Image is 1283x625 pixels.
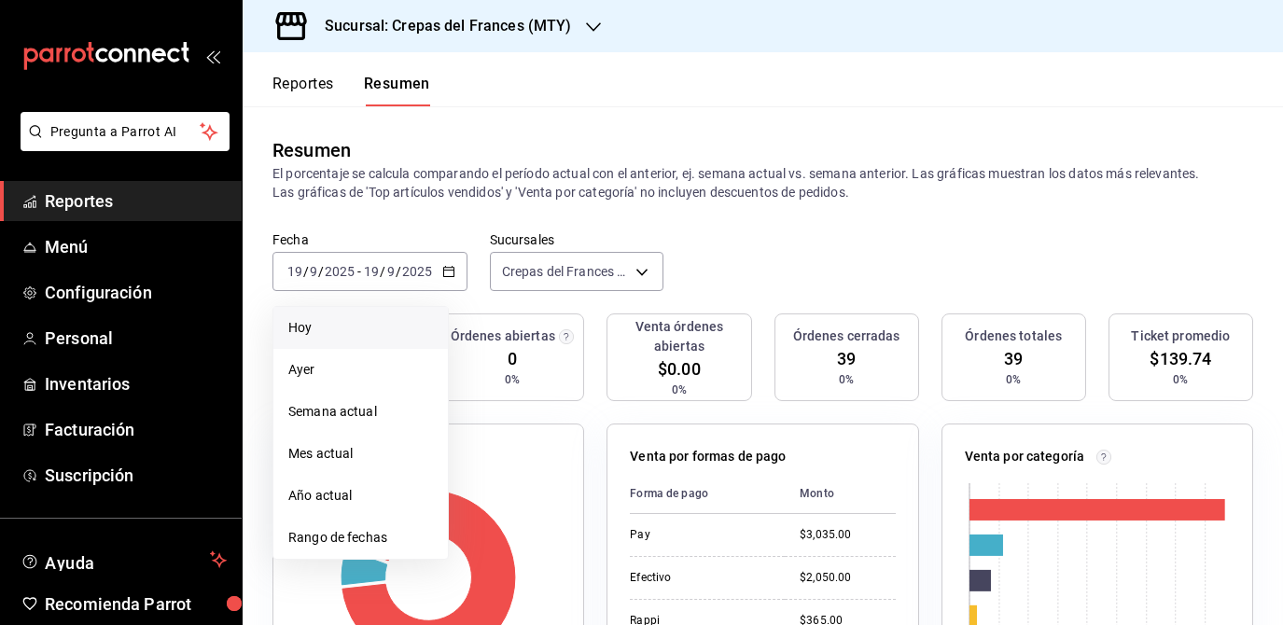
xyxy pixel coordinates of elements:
span: Ayer [288,360,433,380]
span: Crepas del Frances (MTY) [502,262,630,281]
p: El porcentaje se calcula comparando el período actual con el anterior, ej. semana actual vs. sema... [272,164,1253,201]
input: -- [363,264,380,279]
span: 0% [505,371,520,388]
div: Resumen [272,136,351,164]
th: Forma de pago [630,474,785,514]
h3: Órdenes totales [965,326,1062,346]
button: Reportes [272,75,334,106]
button: Pregunta a Parrot AI [21,112,230,151]
span: - [357,264,361,279]
div: navigation tabs [272,75,430,106]
span: 39 [1004,346,1023,371]
input: ---- [324,264,356,279]
button: open_drawer_menu [205,49,220,63]
div: Efectivo [630,570,770,586]
span: $139.74 [1150,346,1211,371]
span: $0.00 [658,356,701,382]
span: 0% [1006,371,1021,388]
span: Facturación [45,417,227,442]
span: Rango de fechas [288,528,433,548]
span: Inventarios [45,371,227,396]
input: -- [286,264,303,279]
span: 0% [672,382,687,398]
span: / [396,264,401,279]
th: Monto [785,474,895,514]
span: Ayuda [45,549,202,571]
input: ---- [401,264,433,279]
p: Venta por categoría [965,447,1085,466]
span: Suscripción [45,463,227,488]
span: / [318,264,324,279]
span: Menú [45,234,227,259]
span: 0% [1173,371,1188,388]
div: $2,050.00 [800,570,895,586]
span: Mes actual [288,444,433,464]
input: -- [309,264,318,279]
h3: Órdenes cerradas [793,326,900,346]
span: Reportes [45,188,227,214]
a: Pregunta a Parrot AI [13,135,230,155]
h3: Venta órdenes abiertas [615,317,743,356]
span: Configuración [45,280,227,305]
span: Hoy [288,318,433,338]
h3: Sucursal: Crepas del Frances (MTY) [310,15,571,37]
label: Sucursales [490,233,664,246]
span: 0% [839,371,854,388]
button: Resumen [364,75,430,106]
span: / [303,264,309,279]
h3: Órdenes abiertas [451,326,555,346]
h3: Ticket promedio [1131,326,1230,346]
input: -- [386,264,396,279]
p: Venta por formas de pago [630,447,786,466]
div: $3,035.00 [800,527,895,543]
span: 0 [508,346,517,371]
label: Fecha [272,233,467,246]
span: Recomienda Parrot [45,591,227,617]
span: / [380,264,385,279]
span: Pregunta a Parrot AI [50,122,201,142]
span: 39 [837,346,856,371]
div: Pay [630,527,770,543]
span: Semana actual [288,402,433,422]
span: Año actual [288,486,433,506]
span: Personal [45,326,227,351]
